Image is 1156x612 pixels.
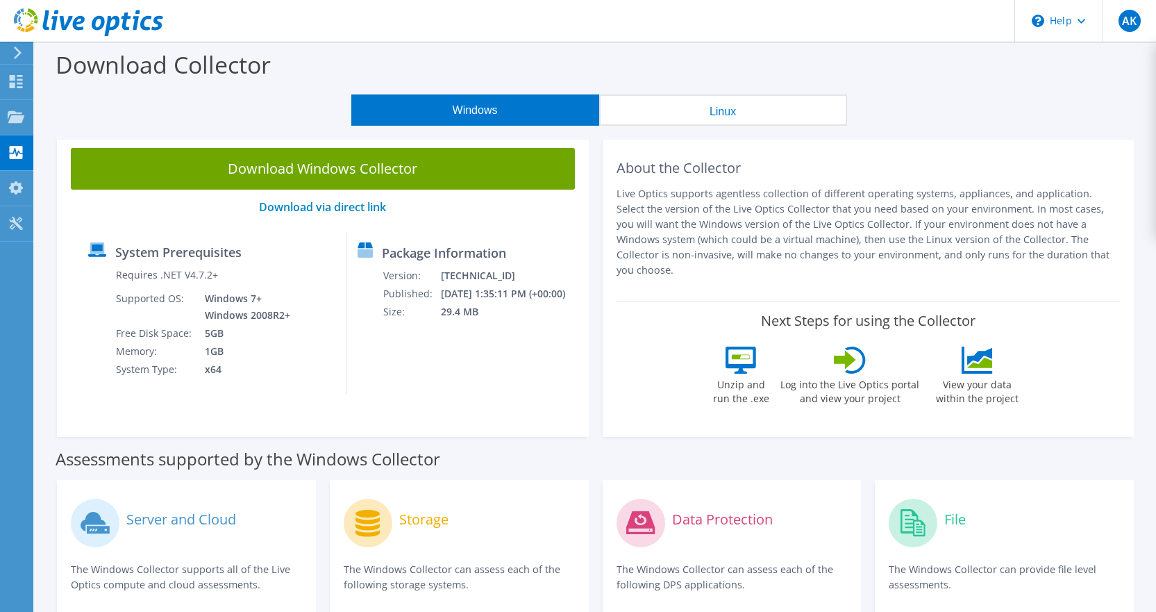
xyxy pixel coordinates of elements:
td: 5GB [194,324,293,342]
td: System Type: [115,361,194,379]
label: Next Steps for using the Collector [761,313,975,329]
label: Data Protection [672,513,773,527]
td: [DATE] 1:35:11 PM (+00:00) [440,285,583,303]
h2: About the Collector [617,160,1121,176]
td: Supported OS: [115,290,194,324]
label: Log into the Live Optics portal and view your project [780,374,920,406]
p: The Windows Collector supports all of the Live Optics compute and cloud assessments. [71,562,302,593]
label: Storage [399,513,449,527]
label: View your data within the project [927,374,1027,406]
label: Server and Cloud [126,513,236,527]
td: x64 [194,361,293,379]
td: Version: [383,267,440,285]
p: The Windows Collector can assess each of the following DPS applications. [617,562,848,593]
p: The Windows Collector can assess each of the following storage systems. [344,562,575,593]
span: AK [1119,10,1141,32]
td: 29.4 MB [440,303,583,321]
svg: \n [1032,15,1044,27]
a: Download via direct link [259,199,386,215]
td: Published: [383,285,440,303]
label: Download Collector [56,49,271,81]
button: Windows [351,94,599,126]
td: Memory: [115,342,194,361]
td: Free Disk Space: [115,324,194,342]
td: Windows 7+ Windows 2008R2+ [194,290,293,324]
label: Requires .NET V4.7.2+ [116,268,218,282]
button: Linux [599,94,847,126]
p: The Windows Collector can provide file level assessments. [889,562,1120,593]
label: System Prerequisites [115,245,242,259]
label: Unzip and run the .exe [709,374,773,406]
a: Download Windows Collector [71,148,575,190]
label: File [944,513,966,527]
p: Live Optics supports agentless collection of different operating systems, appliances, and applica... [617,186,1121,278]
label: Assessments supported by the Windows Collector [56,452,440,466]
td: 1GB [194,342,293,361]
td: Size: [383,303,440,321]
label: Package Information [382,246,506,260]
td: [TECHNICAL_ID] [440,267,583,285]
